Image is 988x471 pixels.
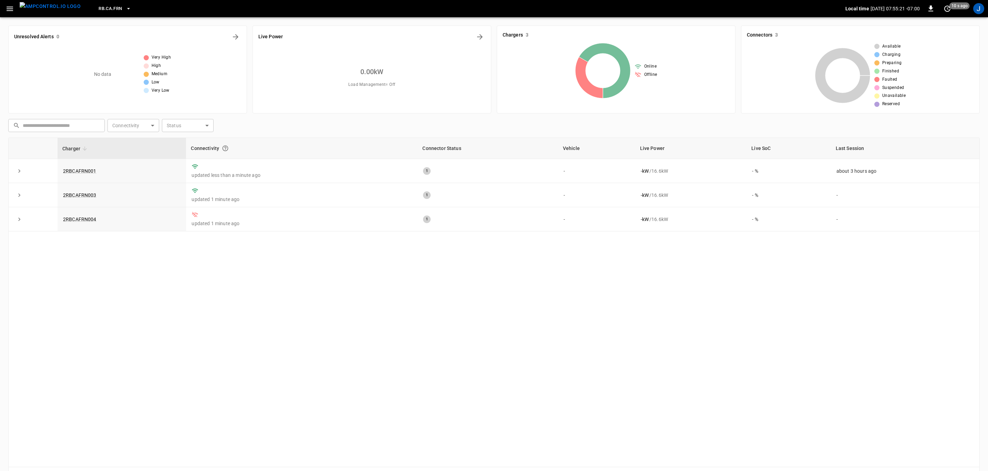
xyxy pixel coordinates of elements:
td: - % [747,207,831,231]
p: [DATE] 07:55:21 -07:00 [871,5,920,12]
span: Available [882,43,901,50]
span: RB.CA.FRN [99,5,122,13]
button: expand row [14,190,24,200]
span: Charger [62,144,89,153]
td: - % [747,183,831,207]
p: Local time [845,5,869,12]
p: updated 1 minute ago [192,196,412,203]
button: set refresh interval [942,3,953,14]
th: Vehicle [558,138,635,159]
th: Live SoC [747,138,831,159]
td: - [558,159,635,183]
h6: 0 [56,33,59,41]
td: - % [747,159,831,183]
h6: 3 [526,31,528,39]
button: All Alerts [230,31,241,42]
td: - [558,207,635,231]
p: - kW [641,168,649,174]
span: Online [644,63,657,70]
span: High [152,62,161,69]
a: 2RBCAFRN003 [63,192,96,198]
span: Preparing [882,60,902,67]
th: Live Power [635,138,747,159]
button: RB.CA.FRN [96,2,134,16]
span: Reserved [882,101,900,108]
a: 2RBCAFRN001 [63,168,96,174]
span: Faulted [882,76,897,83]
td: about 3 hours ago [831,159,979,183]
th: Connector Status [418,138,558,159]
div: / 16.6 kW [641,216,741,223]
span: Very Low [152,87,169,94]
div: 1 [423,191,431,199]
h6: 3 [775,31,778,39]
p: updated 1 minute ago [192,220,412,227]
h6: Connectors [747,31,772,39]
p: updated less than a minute ago [192,172,412,179]
img: ampcontrol.io logo [20,2,81,11]
button: Connection between the charger and our software. [219,142,231,154]
div: Connectivity [191,142,413,154]
span: Unavailable [882,92,906,99]
a: 2RBCAFRN004 [63,217,96,222]
span: Low [152,79,159,86]
div: / 16.6 kW [641,192,741,199]
td: - [831,183,979,207]
h6: 0.00 kW [360,66,384,77]
p: - kW [641,216,649,223]
button: Energy Overview [474,31,485,42]
h6: Live Power [258,33,283,41]
th: Last Session [831,138,979,159]
div: / 16.6 kW [641,168,741,174]
span: Offline [644,71,657,78]
div: 1 [423,167,431,175]
span: 10 s ago [949,2,970,9]
div: profile-icon [973,3,984,14]
span: Charging [882,51,900,58]
span: Finished [882,68,899,75]
p: - kW [641,192,649,199]
td: - [558,183,635,207]
button: expand row [14,214,24,224]
p: No data [94,71,112,78]
span: Suspended [882,84,904,91]
span: Very High [152,54,171,61]
span: Medium [152,71,167,78]
td: - [831,207,979,231]
span: Load Management = Off [348,81,395,88]
h6: Unresolved Alerts [14,33,54,41]
h6: Chargers [503,31,523,39]
div: 1 [423,216,431,223]
button: expand row [14,166,24,176]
